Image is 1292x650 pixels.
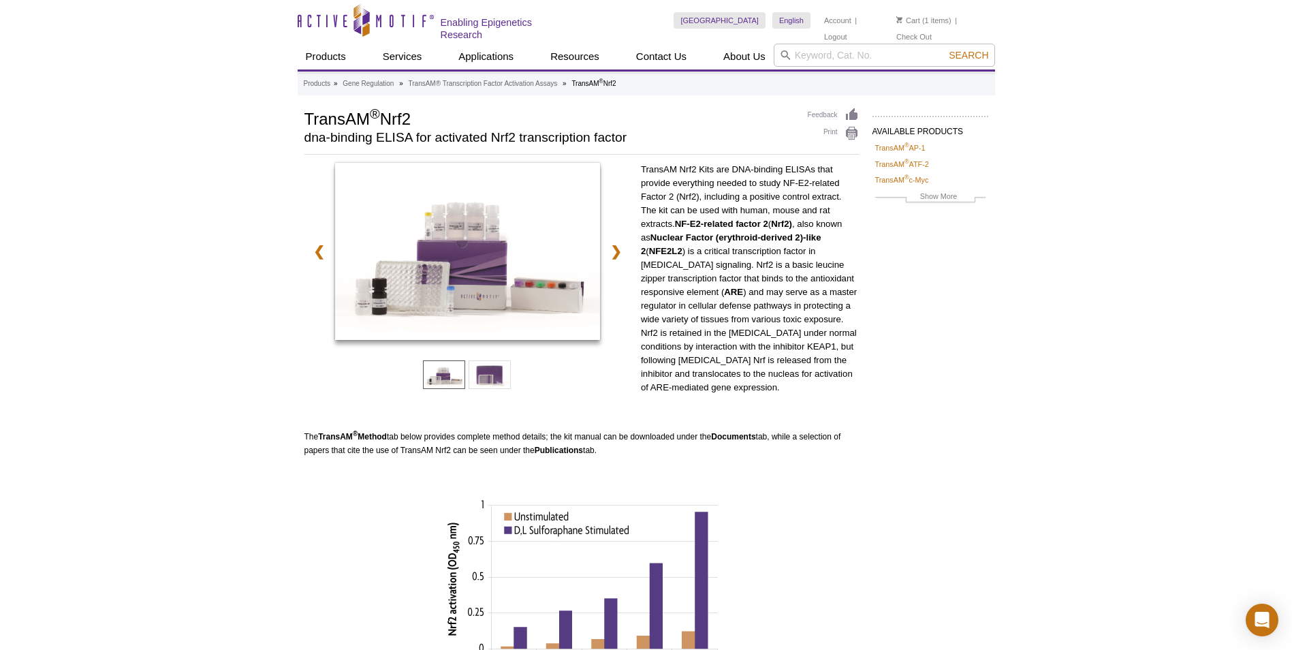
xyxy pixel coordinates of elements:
sup: ® [904,158,909,165]
a: Print [808,126,859,141]
a: ❯ [601,236,631,267]
li: | [955,12,957,29]
a: Gene Regulation [343,78,394,90]
a: Cart [896,16,920,25]
sup: ® [353,430,358,437]
sup: ® [599,77,603,84]
a: Services [375,44,430,69]
sup: ® [370,106,380,121]
li: » [334,80,338,87]
a: [GEOGRAPHIC_DATA] [674,12,766,29]
strong: Nrf2) [771,219,792,229]
a: Account [824,16,851,25]
strong: Publications [535,446,583,455]
a: About Us [715,44,774,69]
strong: NFE2L2 [649,246,682,256]
strong: ARE [724,287,743,297]
a: Check Out [896,32,932,42]
sup: ® [904,174,909,181]
a: Logout [824,32,847,42]
li: » [563,80,567,87]
strong: TransAM Method [318,432,387,442]
a: TransAM®ATF-2 [875,158,929,170]
a: Show More [875,190,986,206]
input: Keyword, Cat. No. [774,44,995,67]
a: TransAM®c-Myc [875,174,929,186]
h2: AVAILABLE PRODUCTS [872,116,988,140]
a: Resources [542,44,608,69]
a: Products [298,44,354,69]
span: Search [949,50,988,61]
button: Search [945,49,992,61]
div: Open Intercom Messenger [1246,604,1278,636]
strong: Nuclear Factor (erythroid-derived 2)-like 2 [641,232,821,256]
h1: TransAM Nrf2 [304,108,794,128]
li: » [399,80,403,87]
a: English [772,12,810,29]
strong: NF-E2-related factor 2 [675,219,768,229]
li: | [855,12,857,29]
a: Contact Us [628,44,695,69]
img: Your Cart [896,16,902,23]
a: Products [304,78,330,90]
a: ❮ [304,236,334,267]
p: TransAM Nrf2 Kits are DNA-binding ELISAs that provide everything needed to study NF-E2-related Fa... [641,163,859,394]
li: (1 items) [896,12,951,29]
strong: Documents [711,432,755,442]
img: TransAM Nrf2 Kit [335,163,600,340]
a: TransAM® Transcription Factor Activation Assays [409,78,558,90]
a: TransAM Nrf2 Kit [335,163,600,344]
a: TransAM®AP-1 [875,142,926,154]
li: TransAM Nrf2 [571,80,616,87]
h2: Enabling Epigenetics Research [441,16,575,41]
sup: ® [904,142,909,149]
h2: dna-binding ELISA for activated Nrf2 transcription factor [304,131,794,144]
a: Feedback [808,108,859,123]
a: Applications [450,44,522,69]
